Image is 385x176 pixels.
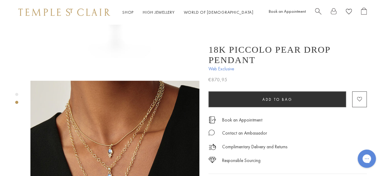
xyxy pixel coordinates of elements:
div: Contact an Ambassador [222,129,267,137]
div: Responsible Sourcing [222,157,261,164]
a: Open Shopping Bag [361,8,367,17]
span: Web Exclusive [208,65,367,73]
span: Add to bag [262,97,292,102]
p: Complimentary Delivery and Returns [222,143,287,151]
button: Add to bag [208,91,346,107]
h1: 18K Piccolo Pear Drop Pendant [208,44,367,65]
span: €870,95 [208,76,227,84]
img: MessageIcon-01_2.svg [208,129,215,136]
a: ShopShop [122,9,134,15]
img: icon_delivery.svg [208,143,216,151]
nav: Main navigation [122,9,254,16]
img: Temple St. Clair [18,9,110,16]
a: Book an Appointment [269,9,306,14]
img: icon_appointment.svg [208,116,216,123]
div: Product gallery navigation [15,91,18,109]
a: Book an Appointment [222,117,262,123]
a: Search [315,8,321,17]
a: World of [DEMOGRAPHIC_DATA]World of [DEMOGRAPHIC_DATA] [184,9,254,15]
a: View Wishlist [346,8,352,17]
img: icon_sourcing.svg [208,157,216,163]
a: High JewelleryHigh Jewellery [143,9,175,15]
iframe: Gorgias live chat messenger [355,147,379,170]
